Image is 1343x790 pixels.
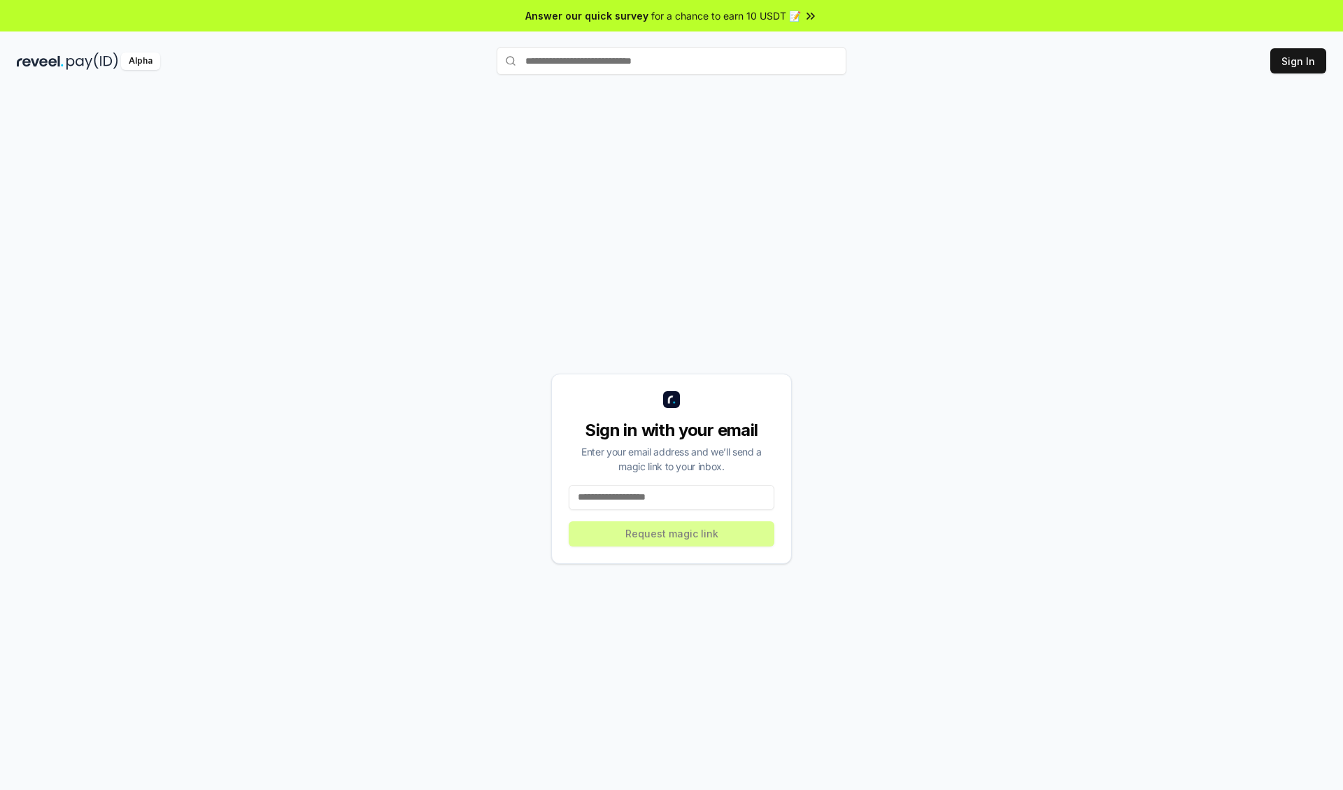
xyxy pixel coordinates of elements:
div: Alpha [121,52,160,70]
div: Enter your email address and we’ll send a magic link to your inbox. [569,444,774,474]
button: Sign In [1270,48,1326,73]
span: Answer our quick survey [525,8,648,23]
div: Sign in with your email [569,419,774,442]
img: pay_id [66,52,118,70]
img: logo_small [663,391,680,408]
span: for a chance to earn 10 USDT 📝 [651,8,801,23]
img: reveel_dark [17,52,64,70]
